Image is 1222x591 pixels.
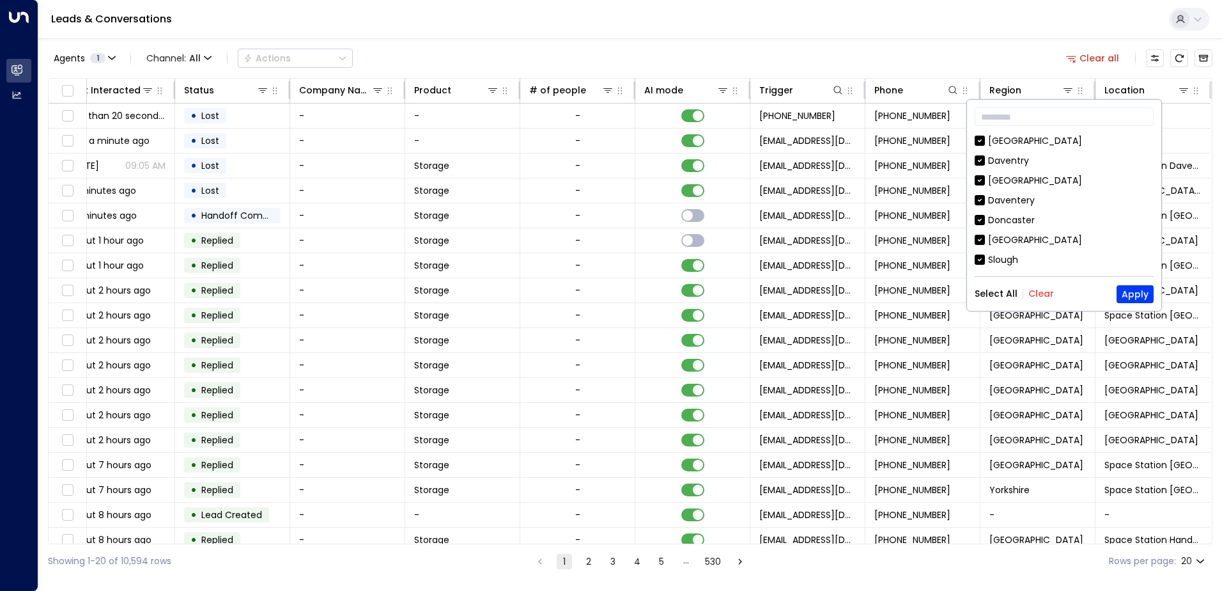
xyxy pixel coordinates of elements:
label: Rows per page: [1109,555,1176,568]
span: leads@space-station.co.uk [759,284,856,297]
div: - [575,459,580,471]
span: Toggle select row [59,283,75,299]
div: Location [1104,83,1145,98]
span: Space Station Slough [1104,434,1198,446]
td: - [290,104,405,128]
div: • [190,429,197,451]
td: - [290,278,405,303]
button: Go to page 3 [605,554,621,569]
span: Space Station Slough [1104,384,1198,397]
span: Toggle select row [59,258,75,274]
span: leads@space-station.co.uk [759,359,856,372]
div: - [575,284,580,297]
button: Go to page 5 [654,554,669,569]
span: Space Station Slough [1104,409,1198,422]
span: Toggle select all [59,83,75,99]
span: about 8 hours ago [69,533,151,546]
div: - [575,209,580,222]
span: +447867973586 [874,284,950,297]
span: +447897878811 [874,309,950,322]
span: Storage [414,359,449,372]
span: leads@space-station.co.uk [759,533,856,546]
span: Storage [414,234,449,247]
div: - [575,359,580,372]
div: Doncaster [975,214,1154,227]
div: Region [989,83,1074,98]
span: Lost [201,134,219,147]
div: Trigger [759,83,793,98]
td: - [290,428,405,452]
span: +447861487250 [874,434,950,446]
span: 1 [90,53,105,63]
button: Select All [975,288,1017,299]
td: - [290,228,405,253]
button: Go to page 4 [630,554,645,569]
td: - [405,129,520,153]
span: about 2 hours ago [69,434,151,446]
div: - [575,434,580,446]
div: • [190,205,197,226]
div: • [190,280,197,301]
td: - [405,104,520,128]
button: Channel:All [141,49,217,67]
span: Birmingham [989,533,1083,546]
div: Actions [244,52,291,64]
span: Storage [414,384,449,397]
div: Slough [975,253,1154,267]
span: Birmingham [989,459,1083,471]
td: - [980,503,1095,527]
span: All [189,53,201,63]
span: about 2 hours ago [69,384,151,397]
span: Berkshire [989,434,1083,446]
div: AI mode [644,83,729,98]
div: Product [414,83,499,98]
span: Toggle select row [59,208,75,224]
span: about 2 hours ago [69,284,151,297]
span: Storage [414,184,449,197]
span: Storage [414,284,449,297]
span: Lost [201,184,219,197]
span: Replied [201,434,233,446]
span: Space Station Hall Green [1104,359,1198,372]
div: • [190,379,197,401]
div: AI mode [644,83,683,98]
td: - [290,178,405,203]
div: Location [1104,83,1190,98]
button: page 1 [557,554,572,569]
span: about 2 hours ago [69,309,151,322]
span: Space Station Solihull [1104,459,1202,471]
div: - [575,309,580,322]
td: - [290,303,405,327]
div: [GEOGRAPHIC_DATA] [988,233,1082,247]
span: Storage [414,259,449,272]
span: Berkshire [989,409,1083,422]
span: leads@space-station.co.uk [759,484,856,496]
span: 15 minutes ago [69,184,136,197]
div: Daventry [975,154,1154,168]
div: Showing 1-20 of 10,594 rows [48,555,171,568]
div: Status [184,83,269,98]
span: Replied [201,284,233,297]
td: - [290,253,405,278]
span: Space Station Solihull [1104,309,1202,322]
span: Toggle select row [59,358,75,374]
span: +447722673356 [874,234,950,247]
div: Region [989,83,1021,98]
span: Toggle select row [59,532,75,548]
div: • [190,454,197,476]
div: Status [184,83,214,98]
span: Toggle select row [59,457,75,473]
div: - [575,533,580,546]
span: Space Station Hall Green [1104,334,1198,347]
div: - [575,334,580,347]
span: Toggle select row [59,233,75,249]
td: - [405,503,520,527]
div: - [575,384,580,397]
div: - [575,159,580,172]
button: Go to page 530 [702,554,723,569]
span: Agents [54,54,85,63]
span: Lost [201,109,219,122]
span: leads@space-station.co.uk [759,434,856,446]
span: +447119209048 [874,359,950,372]
div: - [575,234,580,247]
